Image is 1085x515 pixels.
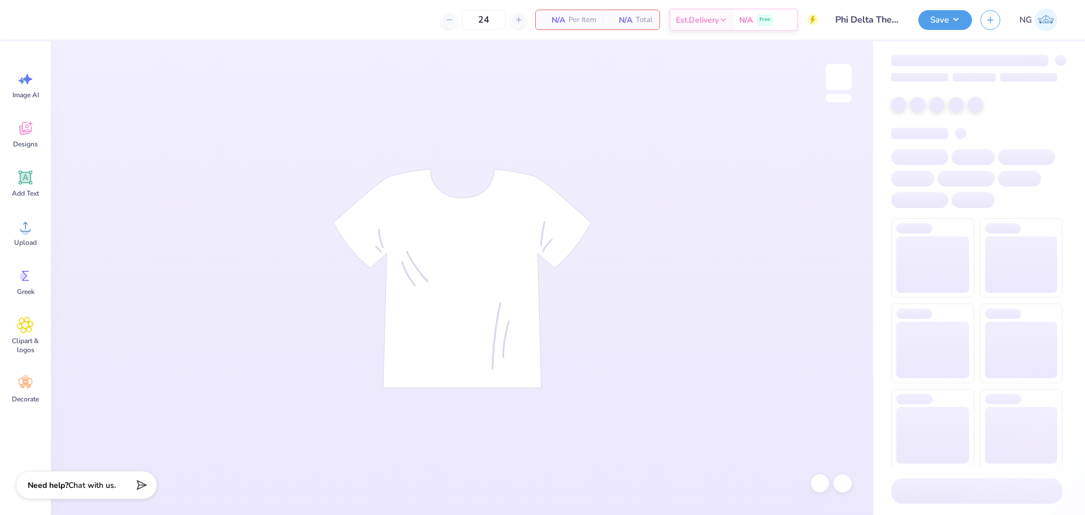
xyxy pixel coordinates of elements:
[568,14,596,26] span: Per Item
[1019,14,1032,27] span: NG
[610,14,632,26] span: N/A
[12,395,39,404] span: Decorate
[17,287,34,296] span: Greek
[1035,8,1057,31] img: Nico Gerona
[68,480,116,491] span: Chat with us.
[827,8,910,31] input: Untitled Design
[333,168,592,388] img: tee-skeleton.svg
[12,90,39,99] span: Image AI
[636,14,653,26] span: Total
[13,140,38,149] span: Designs
[462,10,506,30] input: – –
[14,238,37,247] span: Upload
[739,14,753,26] span: N/A
[918,10,972,30] button: Save
[7,336,44,354] span: Clipart & logos
[542,14,565,26] span: N/A
[12,189,39,198] span: Add Text
[676,14,719,26] span: Est. Delivery
[759,16,770,24] span: Free
[28,480,68,491] strong: Need help?
[1014,8,1062,31] a: NG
